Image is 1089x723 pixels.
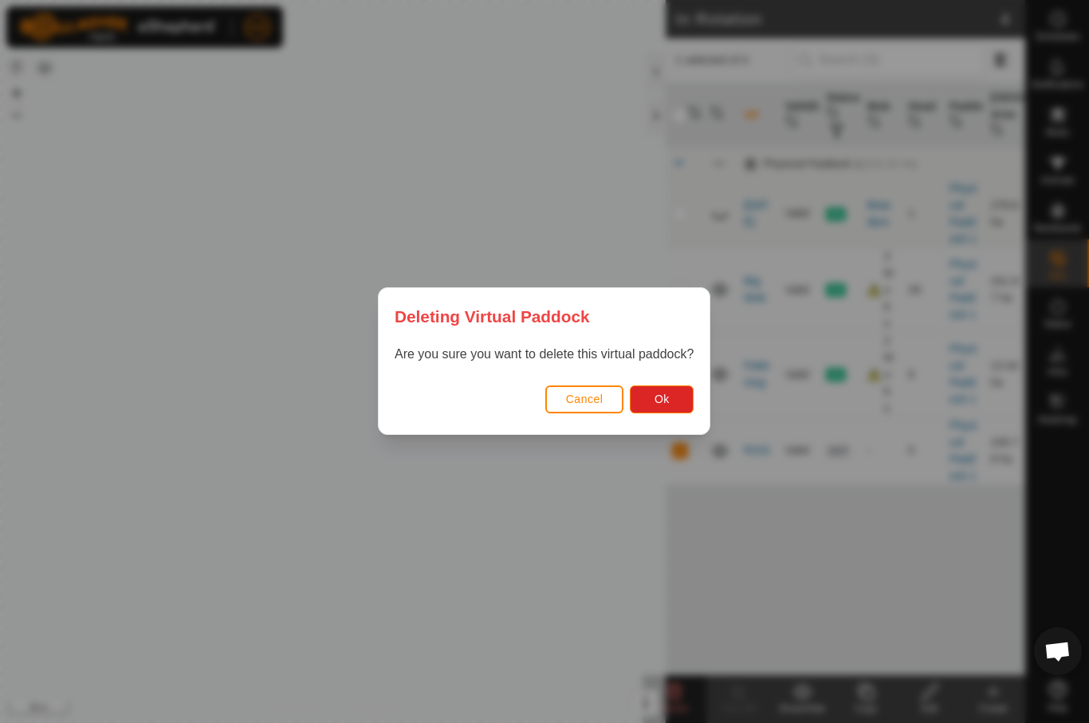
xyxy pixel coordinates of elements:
span: Deleting Virtual Paddock [395,304,590,329]
span: Ok [655,393,670,406]
button: Cancel [545,385,624,413]
span: Cancel [566,393,603,406]
button: Ok [631,385,694,413]
p: Are you sure you want to delete this virtual paddock? [395,346,694,365]
div: Open chat [1034,627,1082,675]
